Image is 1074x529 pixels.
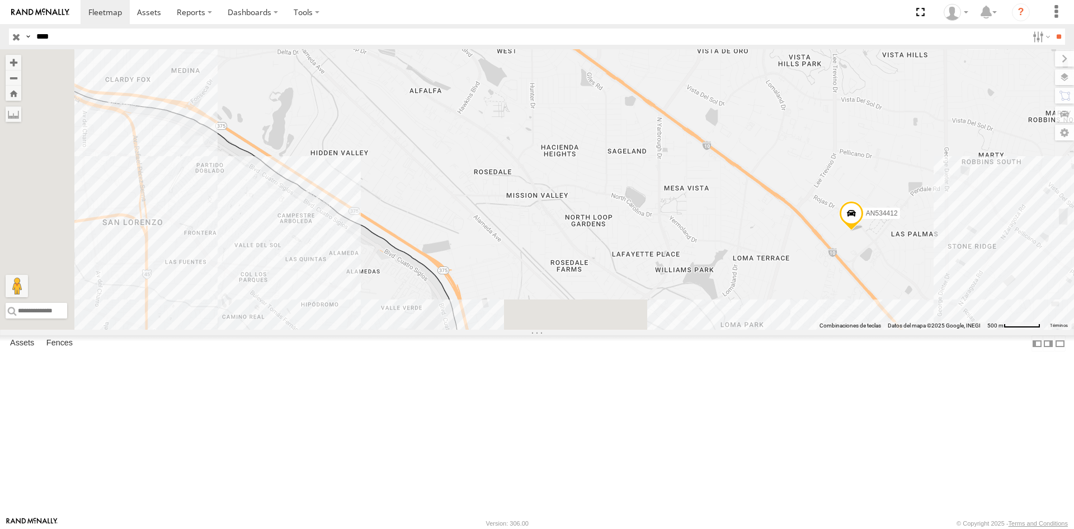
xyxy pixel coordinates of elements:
div: © Copyright 2025 - [957,520,1068,527]
button: Zoom in [6,55,21,70]
span: Datos del mapa ©2025 Google, INEGI [888,322,981,329]
button: Combinaciones de teclas [819,322,881,330]
label: Fences [41,336,78,352]
i: ? [1012,3,1030,21]
label: Assets [4,336,40,352]
a: Términos [1050,324,1068,328]
a: Visit our Website [6,518,58,529]
img: rand-logo.svg [11,8,69,16]
button: Zoom Home [6,86,21,101]
div: Version: 306.00 [486,520,529,527]
label: Map Settings [1055,125,1074,141]
label: Search Query [23,29,32,45]
label: Measure [6,106,21,122]
label: Search Filter Options [1028,29,1052,45]
a: Terms and Conditions [1009,520,1068,527]
button: Escala del mapa: 500 m por 62 píxeles [984,322,1044,330]
button: Arrastra al hombrecito al mapa para abrir Street View [6,275,28,297]
label: Dock Summary Table to the Left [1031,335,1043,352]
button: Zoom out [6,70,21,86]
div: Irving Rodriguez [940,4,972,21]
label: Dock Summary Table to the Right [1043,335,1054,352]
label: Hide Summary Table [1054,335,1066,352]
span: AN534412 [866,209,898,217]
span: 500 m [987,322,1004,329]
